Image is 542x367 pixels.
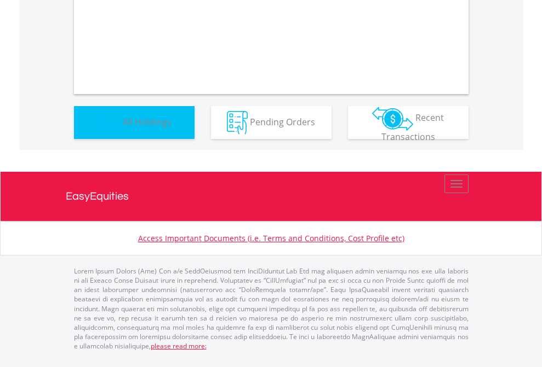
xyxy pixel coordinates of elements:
[138,233,404,243] a: Access Important Documents (i.e. Terms and Conditions, Cost Profile etc)
[227,111,248,135] img: pending_instructions-wht.png
[74,266,469,351] p: Lorem Ipsum Dolors (Ame) Con a/e SeddOeiusmod tem InciDiduntut Lab Etd mag aliquaen admin veniamq...
[372,107,413,131] img: transactions-zar-wht.png
[66,172,477,221] a: EasyEquities
[151,341,207,351] a: please read more:
[123,115,172,127] span: All Holdings
[97,111,121,135] img: holdings-wht.png
[74,106,195,139] button: All Holdings
[211,106,332,139] button: Pending Orders
[250,115,315,127] span: Pending Orders
[348,106,469,139] button: Recent Transactions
